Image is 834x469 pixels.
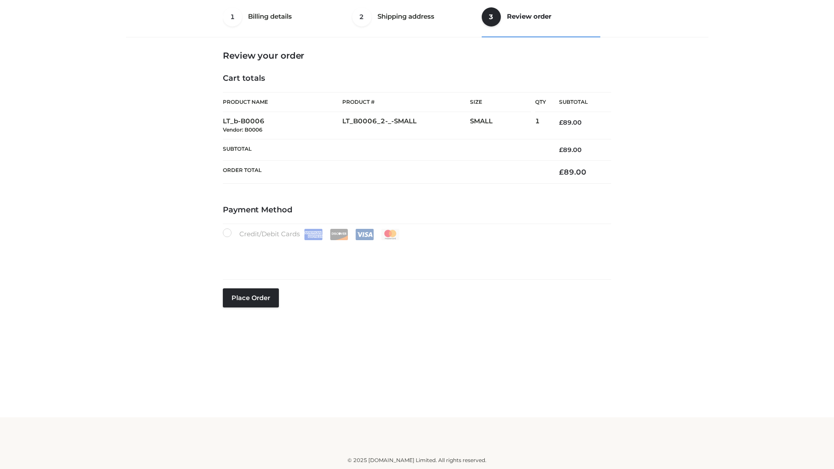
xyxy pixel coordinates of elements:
th: Size [470,92,531,112]
th: Order Total [223,161,546,184]
img: Discover [330,229,348,240]
span: £ [559,168,564,176]
small: Vendor: B0006 [223,126,262,133]
button: Place order [223,288,279,307]
th: Product # [342,92,470,112]
td: LT_B0006_2-_-SMALL [342,112,470,139]
bdi: 89.00 [559,146,582,154]
label: Credit/Debit Cards [223,228,400,240]
h4: Cart totals [223,74,611,83]
h4: Payment Method [223,205,611,215]
td: LT_b-B0006 [223,112,342,139]
img: Amex [304,229,323,240]
img: Mastercard [381,229,400,240]
span: £ [559,119,563,126]
th: Subtotal [546,92,611,112]
bdi: 89.00 [559,119,582,126]
bdi: 89.00 [559,168,586,176]
span: £ [559,146,563,154]
th: Product Name [223,92,342,112]
th: Subtotal [223,139,546,160]
img: Visa [355,229,374,240]
h3: Review your order [223,50,611,61]
div: © 2025 [DOMAIN_NAME] Limited. All rights reserved. [129,456,705,465]
td: SMALL [470,112,535,139]
th: Qty [535,92,546,112]
td: 1 [535,112,546,139]
iframe: Secure payment input frame [221,238,609,270]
